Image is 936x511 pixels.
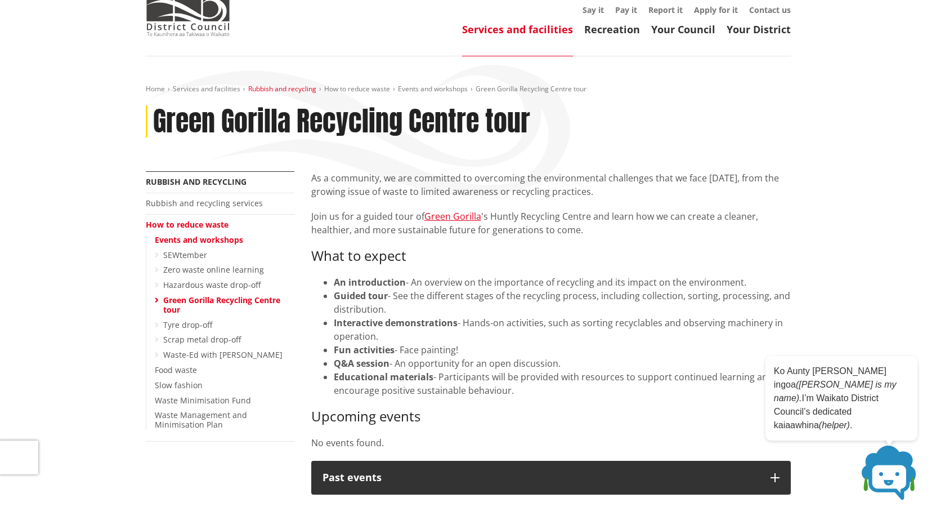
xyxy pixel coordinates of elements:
[334,370,791,397] li: - Participants will be provided with resources to support continued learning and encourage positi...
[155,395,251,406] a: Waste Minimisation Fund
[311,171,791,198] p: As a community, we are committed to overcoming the environmental challenges that we face [DATE], ...
[583,5,604,15] a: Say it
[334,316,791,343] li: - Hands-on activities, such as sorting recyclables and observing machinery in operation.
[146,84,165,94] a: Home
[584,23,640,36] a: Recreation
[146,176,247,187] a: Rubbish and recycling
[334,357,389,370] strong: Q&A session
[155,380,203,390] a: Slow fashion
[248,84,316,94] a: Rubbish and recycling
[163,319,212,330] a: Tyre drop-off
[749,5,791,15] a: Contact us
[334,343,791,357] li: - Face painting!
[651,23,715,36] a: Your Council
[146,85,791,94] nav: breadcrumb
[324,84,390,94] a: How to reduce waste
[311,248,791,264] h3: What to expect
[311,436,791,450] p: No events found.
[146,198,263,208] a: Rubbish and recycling services
[311,408,791,425] h3: Upcoming events
[163,264,264,275] a: Zero waste online learning
[774,380,897,403] em: ([PERSON_NAME] is my name).
[334,317,337,329] strong: I
[727,23,791,36] a: Your District
[694,5,738,15] a: Apply for it
[337,317,458,329] strong: nteractive demonstrations
[155,410,247,430] a: Waste Management and Minimisation Plan
[819,420,850,430] em: (helper)
[163,279,261,290] a: Hazardous waste drop-off
[163,295,280,315] a: Green Gorilla Recycling Centre tour
[155,234,243,245] a: Events and workshops
[323,472,759,483] div: Past events
[462,23,573,36] a: Services and facilities
[774,365,909,432] p: Ko Aunty [PERSON_NAME] ingoa I’m Waikato District Council’s dedicated kaiaawhina .
[424,210,481,223] a: Green Gorilla
[334,290,388,302] strong: Guided tour
[334,276,791,289] li: - An overview on the importance of recycling and its impact on the environment.
[334,276,406,288] strong: An introduction
[334,289,791,316] li: - See the different stages of the recycling process, including collection, sorting, processing, a...
[615,5,637,15] a: Pay it
[334,357,791,370] li: - An opportunity for an open discussion.
[398,84,468,94] a: Events and workshops
[146,219,229,230] a: How to reduce waste
[311,461,791,495] button: Past events
[311,210,791,237] p: Join us for a guided tour of 's Huntly Recycling Centre and learn how we can create a cleaner, he...
[155,365,197,375] a: Food waste
[163,250,207,260] a: SEWtember
[173,84,240,94] a: Services and facilities
[163,334,241,345] a: Scrap metal drop-off
[648,5,683,15] a: Report it
[334,344,395,356] strong: Fun activities
[163,349,283,360] a: Waste-Ed with [PERSON_NAME]
[153,105,530,138] h1: Green Gorilla Recycling Centre tour
[476,84,586,94] span: Green Gorilla Recycling Centre tour
[334,371,433,383] strong: Educational materials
